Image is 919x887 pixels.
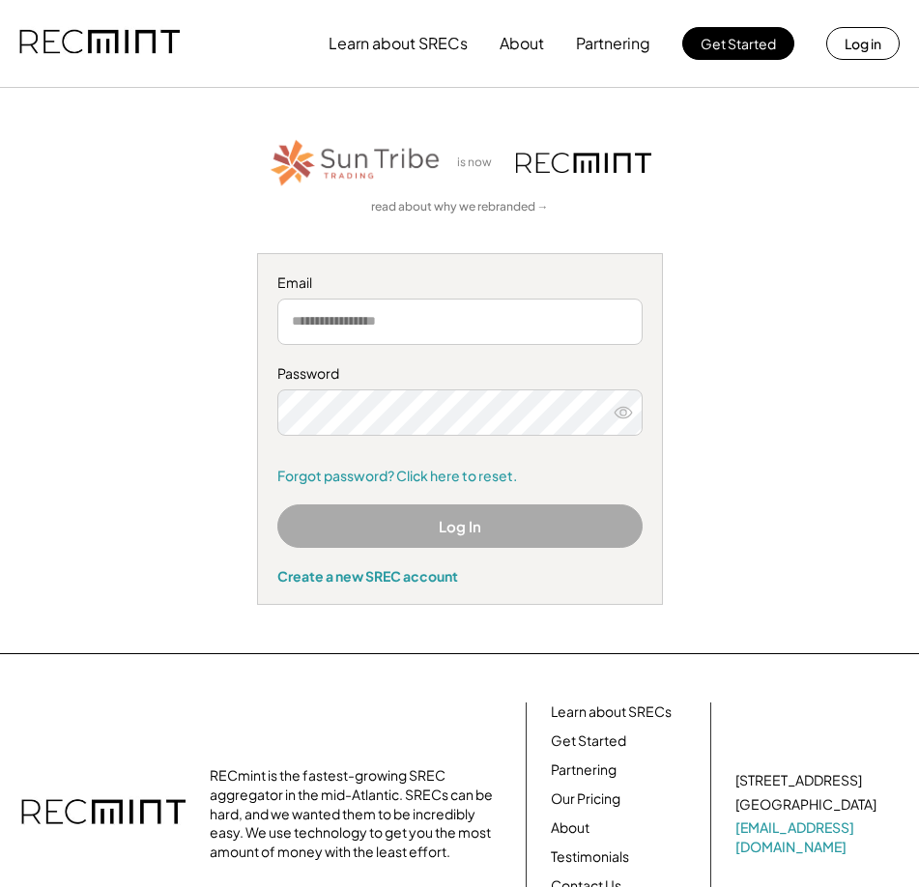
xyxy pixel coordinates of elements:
[551,702,672,722] a: Learn about SRECs
[277,467,643,486] a: Forgot password? Click here to reset.
[735,771,862,790] div: [STREET_ADDRESS]
[735,818,880,856] a: [EMAIL_ADDRESS][DOMAIN_NAME]
[19,11,180,76] img: recmint-logotype%403x.png
[329,24,468,63] button: Learn about SRECs
[21,780,186,847] img: recmint-logotype%403x.png
[277,567,643,585] div: Create a new SREC account
[551,818,589,838] a: About
[682,27,794,60] button: Get Started
[551,789,620,809] a: Our Pricing
[210,766,500,861] div: RECmint is the fastest-growing SREC aggregator in the mid-Atlantic. SRECs can be hard, and we wan...
[371,199,549,215] a: read about why we rebranded →
[269,136,443,189] img: STT_Horizontal_Logo%2B-%2BColor.png
[826,27,900,60] button: Log in
[452,155,506,171] div: is now
[277,364,643,384] div: Password
[551,760,617,780] a: Partnering
[500,24,544,63] button: About
[551,731,626,751] a: Get Started
[735,795,876,815] div: [GEOGRAPHIC_DATA]
[516,153,651,173] img: recmint-logotype%403x.png
[277,273,643,293] div: Email
[576,24,650,63] button: Partnering
[277,504,643,548] button: Log In
[551,847,629,867] a: Testimonials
